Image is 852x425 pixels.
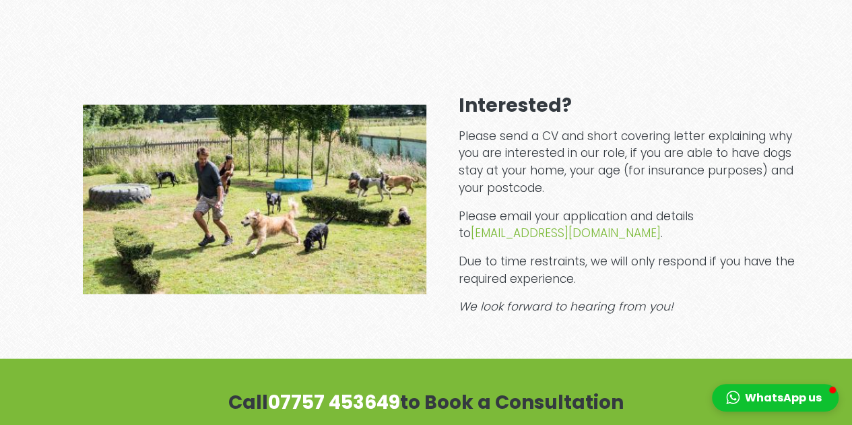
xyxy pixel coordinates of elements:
[459,208,802,242] p: Please email your application and details to .
[459,298,674,315] em: We look forward to hearing from you!
[459,94,802,117] h3: Interested?
[712,384,839,412] button: WhatsApp us
[42,391,810,414] h3: Call to Book a Consultation
[459,253,802,288] p: Due to time restraints, we will only respond if you have the required experience.
[471,225,661,241] a: [EMAIL_ADDRESS][DOMAIN_NAME]
[268,389,400,416] a: 07757 453649
[83,105,426,294] img: Why Us
[459,128,802,197] p: Please send a CV and short covering letter explaining why you are interested in our role, if you ...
